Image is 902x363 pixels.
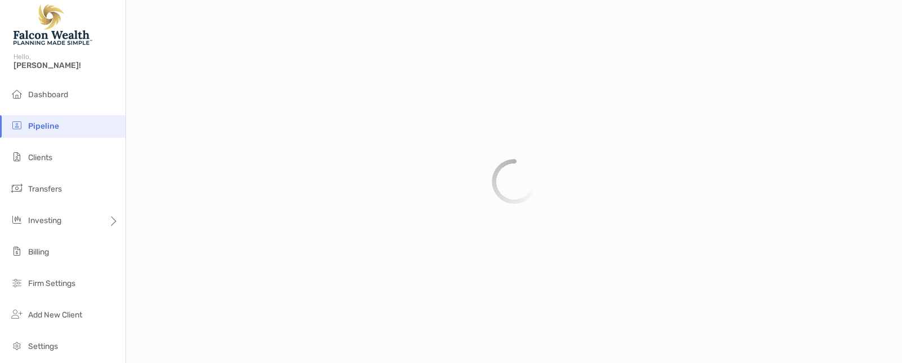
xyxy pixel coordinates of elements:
[10,87,24,101] img: dashboard icon
[10,339,24,352] img: settings icon
[28,153,52,162] span: Clients
[14,4,92,45] img: Falcon Wealth Planning Logo
[28,216,61,225] span: Investing
[28,184,62,194] span: Transfers
[28,121,59,131] span: Pipeline
[10,182,24,195] img: transfers icon
[10,307,24,321] img: add_new_client icon
[14,61,119,70] span: [PERSON_NAME]!
[10,213,24,226] img: investing icon
[10,244,24,258] img: billing icon
[28,342,58,351] span: Settings
[28,310,82,320] span: Add New Client
[10,276,24,289] img: firm-settings icon
[10,150,24,164] img: clients icon
[10,119,24,132] img: pipeline icon
[28,90,68,99] span: Dashboard
[28,247,49,257] span: Billing
[28,279,75,288] span: Firm Settings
